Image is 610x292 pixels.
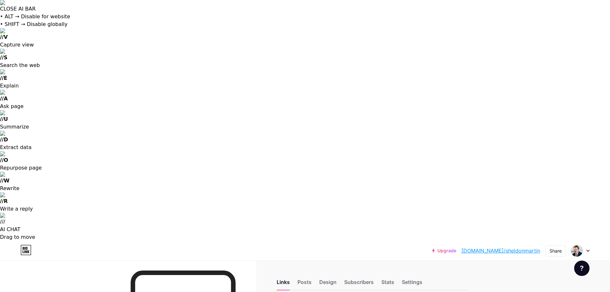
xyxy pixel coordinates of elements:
[432,248,456,253] a: Upgrade
[402,278,422,290] div: Settings
[571,245,583,257] img: sheldonmartin
[381,278,394,290] div: Stats
[344,278,374,290] div: Subscribers
[277,278,290,290] div: Links
[319,278,337,290] div: Design
[549,247,562,254] div: Share
[461,247,540,254] a: [DOMAIN_NAME]/sheldonmartin
[297,278,312,290] div: Posts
